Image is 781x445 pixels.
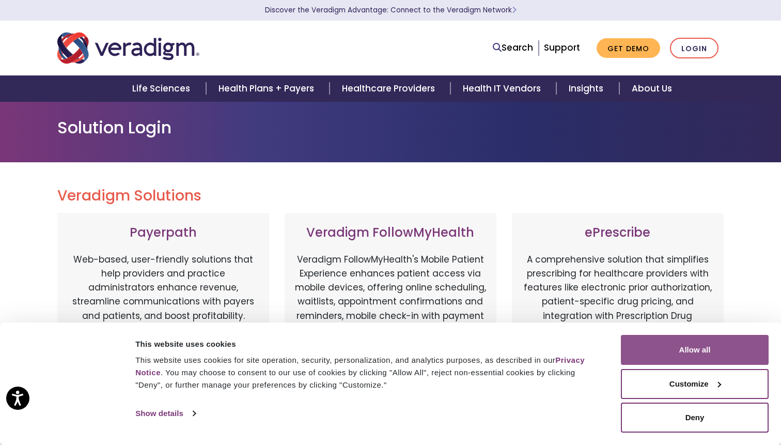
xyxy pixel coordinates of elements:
div: This website uses cookies [135,338,598,350]
h3: Veradigm FollowMyHealth [295,225,486,240]
span: Learn More [512,5,517,15]
h3: ePrescribe [522,225,713,240]
a: Life Sciences [120,75,206,102]
a: Search [493,41,533,55]
button: Allow all [621,335,769,365]
a: Healthcare Providers [330,75,450,102]
h2: Veradigm Solutions [57,187,724,205]
a: Show details [135,406,195,421]
div: This website uses cookies for site operation, security, personalization, and analytics purposes, ... [135,354,598,391]
p: A comprehensive solution that simplifies prescribing for healthcare providers with features like ... [522,253,713,361]
a: Discover the Veradigm Advantage: Connect to the Veradigm NetworkLearn More [265,5,517,15]
a: Get Demo [597,38,660,58]
a: Insights [556,75,619,102]
a: About Us [619,75,684,102]
h3: Payerpath [68,225,259,240]
p: Veradigm FollowMyHealth's Mobile Patient Experience enhances patient access via mobile devices, o... [295,253,486,351]
h1: Solution Login [57,118,724,137]
a: Health Plans + Payers [206,75,330,102]
a: Login [670,38,718,59]
button: Customize [621,369,769,399]
a: Support [544,41,580,54]
p: Web-based, user-friendly solutions that help providers and practice administrators enhance revenu... [68,253,259,361]
img: Veradigm logo [57,31,199,65]
button: Deny [621,403,769,433]
a: Health IT Vendors [450,75,556,102]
